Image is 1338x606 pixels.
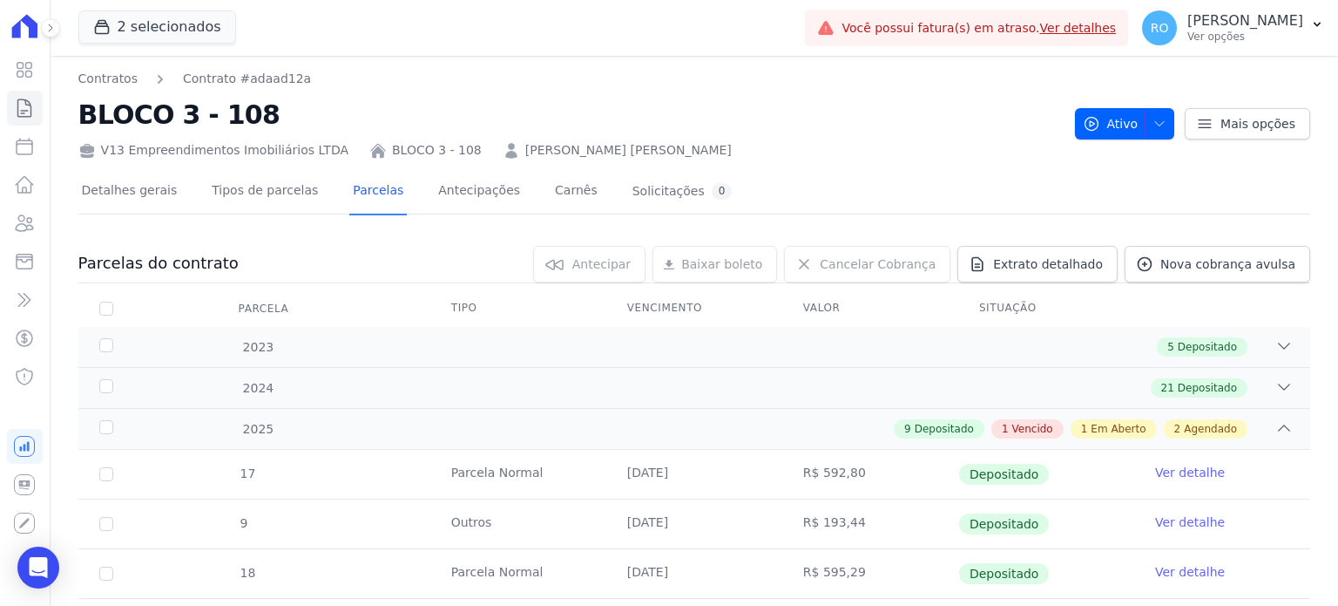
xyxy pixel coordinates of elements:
span: 1 [1002,421,1009,437]
button: Ativo [1075,108,1175,140]
span: 21 [1161,380,1174,396]
span: RO [1151,22,1169,34]
span: Nova cobrança avulsa [1160,255,1295,273]
nav: Breadcrumb [78,70,1061,88]
span: Agendado [1184,421,1237,437]
a: Antecipações [435,169,524,215]
a: Parcelas [349,169,407,215]
span: Depositado [1178,380,1237,396]
span: 2 [1174,421,1181,437]
p: Ver opções [1187,30,1303,44]
div: Solicitações [632,183,733,200]
span: Mais opções [1220,115,1295,133]
span: Depositado [1178,339,1237,355]
a: Detalhes gerais [78,169,181,215]
span: 5 [1167,339,1174,355]
span: 9 [904,421,911,437]
th: Vencimento [606,290,782,327]
a: Solicitações0 [629,169,736,215]
a: Ver detalhe [1155,464,1225,481]
span: Depositado [959,514,1050,535]
span: 18 [239,566,256,580]
td: [DATE] [606,450,782,499]
span: Vencido [1012,421,1053,437]
span: Ativo [1083,108,1139,140]
span: Você possui fatura(s) em atraso. [841,19,1116,37]
span: 9 [239,516,248,530]
a: Contrato #adaad12a [183,70,311,88]
a: Carnês [551,169,601,215]
span: 17 [239,466,256,480]
td: Outros [430,500,606,548]
h3: Parcelas do contrato [78,253,239,274]
span: Depositado [959,464,1050,485]
a: Nova cobrança avulsa [1125,246,1310,283]
input: Só é possível selecionar pagamentos em aberto [99,467,113,481]
a: Contratos [78,70,138,88]
a: Mais opções [1185,108,1310,140]
a: Ver detalhe [1155,563,1225,581]
p: [PERSON_NAME] [1187,12,1303,30]
a: Extrato detalhado [957,246,1118,283]
th: Tipo [430,290,606,327]
a: BLOCO 3 - 108 [392,141,482,160]
span: Depositado [959,563,1050,584]
button: RO [PERSON_NAME] Ver opções [1128,3,1338,52]
td: [DATE] [606,549,782,598]
input: Só é possível selecionar pagamentos em aberto [99,567,113,581]
span: Extrato detalhado [993,255,1103,273]
span: Depositado [915,421,974,437]
a: Ver detalhes [1040,21,1117,35]
td: Parcela Normal [430,450,606,499]
button: 2 selecionados [78,10,236,44]
span: Em Aberto [1091,421,1145,437]
td: Parcela Normal [430,549,606,598]
th: Valor [782,290,958,327]
td: R$ 595,29 [782,549,958,598]
th: Situação [958,290,1134,327]
a: Tipos de parcelas [208,169,321,215]
h2: BLOCO 3 - 108 [78,95,1061,134]
a: [PERSON_NAME] [PERSON_NAME] [525,141,732,160]
div: Open Intercom Messenger [17,547,59,589]
div: 0 [712,183,733,200]
div: Parcela [218,291,310,326]
nav: Breadcrumb [78,70,312,88]
input: Só é possível selecionar pagamentos em aberto [99,517,113,531]
td: R$ 193,44 [782,500,958,548]
td: [DATE] [606,500,782,548]
a: Ver detalhe [1155,514,1225,531]
span: 1 [1081,421,1088,437]
div: V13 Empreendimentos Imobiliários LTDA [78,141,348,160]
td: R$ 592,80 [782,450,958,499]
